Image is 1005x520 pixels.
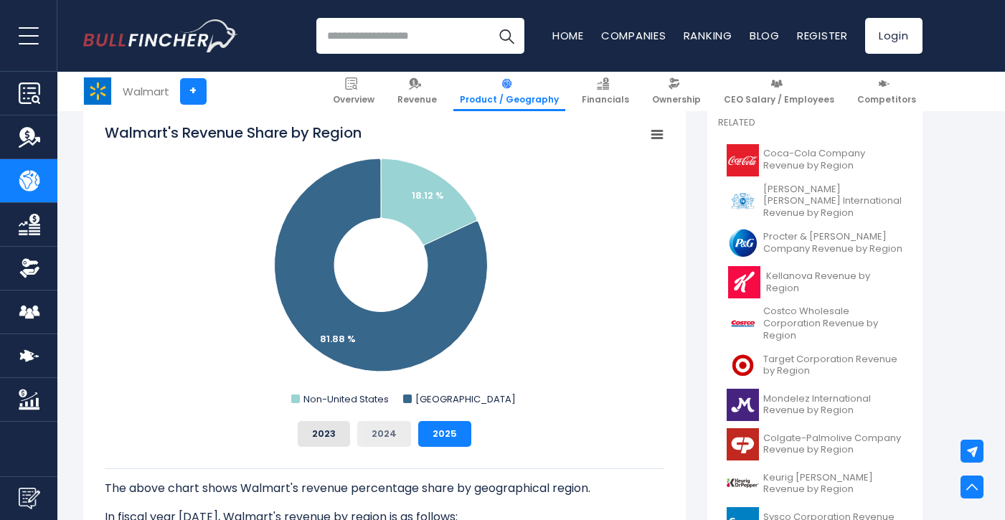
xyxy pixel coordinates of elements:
text: Non-United States [303,392,389,406]
img: TGT logo [727,349,759,382]
p: The above chart shows Walmart's revenue percentage share by geographical region. [105,480,664,497]
img: KO logo [727,144,759,176]
svg: Walmart's Revenue Share by Region [105,123,664,410]
span: Revenue [397,94,437,105]
tspan: Walmart's Revenue Share by Region [105,123,362,143]
a: Kellanova Revenue by Region [718,263,912,302]
img: COST logo [727,308,759,340]
a: Colgate-Palmolive Company Revenue by Region [718,425,912,464]
img: Ownership [19,257,40,279]
span: Keurig [PERSON_NAME] Revenue by Region [763,472,903,496]
span: Product / Geography [460,94,559,105]
img: WMT logo [84,77,111,105]
span: Financials [582,94,629,105]
a: Home [552,28,584,43]
img: PM logo [727,185,759,217]
a: Coca-Cola Company Revenue by Region [718,141,912,180]
span: Mondelez International Revenue by Region [763,393,903,417]
p: Related [718,117,912,129]
button: Search [489,18,524,54]
a: Competitors [851,72,923,111]
a: Product / Geography [453,72,565,111]
img: K logo [727,266,762,298]
a: Mondelez International Revenue by Region [718,385,912,425]
img: PG logo [727,227,759,259]
a: Costco Wholesale Corporation Revenue by Region [718,302,912,346]
a: Ranking [684,28,732,43]
img: CL logo [727,428,759,460]
a: + [180,78,207,105]
span: Target Corporation Revenue by Region [763,354,903,378]
a: Target Corporation Revenue by Region [718,346,912,385]
a: [PERSON_NAME] [PERSON_NAME] International Revenue by Region [718,180,912,224]
a: Go to homepage [83,19,237,52]
span: Costco Wholesale Corporation Revenue by Region [763,306,903,342]
span: Colgate-Palmolive Company Revenue by Region [763,432,903,457]
a: Companies [601,28,666,43]
a: Financials [575,72,636,111]
a: Register [797,28,848,43]
img: MDLZ logo [727,389,759,421]
span: [PERSON_NAME] [PERSON_NAME] International Revenue by Region [763,184,903,220]
button: 2025 [418,421,471,447]
a: Login [865,18,923,54]
span: Kellanova Revenue by Region [766,270,903,295]
a: Blog [750,28,780,43]
a: Keurig [PERSON_NAME] Revenue by Region [718,464,912,504]
text: [GEOGRAPHIC_DATA] [415,392,516,406]
span: Overview [333,94,374,105]
a: Ownership [646,72,707,111]
span: Competitors [857,94,916,105]
button: 2024 [357,421,411,447]
img: Bullfincher logo [83,19,238,52]
div: Walmart [123,83,169,100]
span: Coca-Cola Company Revenue by Region [763,148,903,172]
a: Procter & [PERSON_NAME] Company Revenue by Region [718,223,912,263]
a: Overview [326,72,381,111]
button: 2023 [298,421,350,447]
text: 18.12 % [412,189,444,202]
a: Revenue [391,72,443,111]
span: Procter & [PERSON_NAME] Company Revenue by Region [763,231,903,255]
a: CEO Salary / Employees [717,72,841,111]
text: 81.88 % [320,332,356,346]
span: CEO Salary / Employees [724,94,834,105]
span: Ownership [652,94,701,105]
img: KDP logo [727,468,759,500]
